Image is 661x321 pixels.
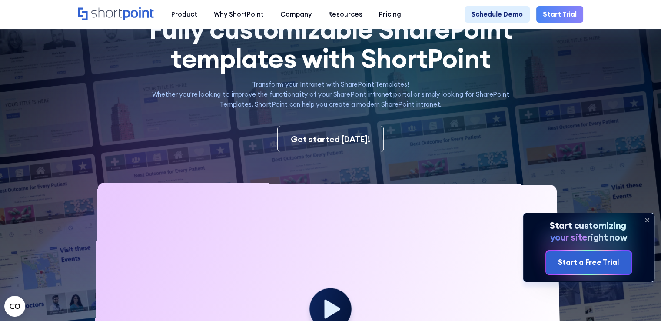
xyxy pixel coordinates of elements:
a: Start Trial [536,6,583,23]
iframe: Chat Widget [505,221,661,321]
span: Fully customizable SharePoint templates with ShortPoint [149,12,512,75]
div: Why ShortPoint [214,10,264,20]
div: Start a Free Trial [558,257,619,268]
div: Pricing [379,10,401,20]
a: Start a Free Trial [546,251,631,274]
div: Resources [328,10,362,20]
p: Transform your Intranet with SharePoint Templates! Whether you're looking to improve the function... [137,80,524,109]
div: Company [280,10,312,20]
a: Resources [320,6,371,23]
div: Get started [DATE]! [291,133,370,146]
button: Open CMP widget [4,296,25,317]
a: Company [272,6,320,23]
a: Schedule Demo [465,6,529,23]
a: Get started [DATE]! [277,126,384,152]
a: Product [163,6,206,23]
a: Home [78,7,155,22]
a: Why ShortPoint [206,6,272,23]
a: Pricing [371,6,409,23]
div: Product [171,10,197,20]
